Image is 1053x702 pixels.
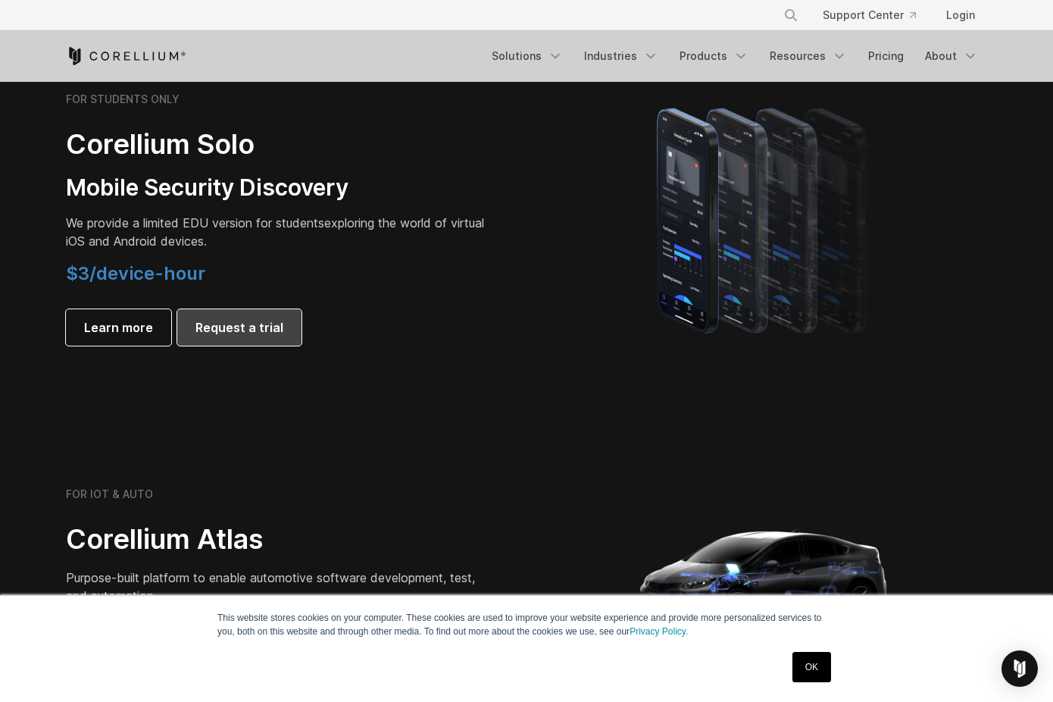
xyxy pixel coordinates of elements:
a: Support Center [811,2,928,29]
a: Privacy Policy. [630,626,688,637]
div: Open Intercom Messenger [1001,650,1038,687]
a: Pricing [859,42,913,70]
h6: FOR IOT & AUTO [66,487,153,501]
div: Navigation Menu [483,42,987,70]
a: Resources [761,42,856,70]
a: Products [670,42,758,70]
span: Learn more [84,318,153,337]
a: Industries [575,42,667,70]
h3: Mobile Security Discovery [66,174,490,202]
button: Search [777,2,805,29]
a: OK [792,652,831,682]
p: exploring the world of virtual iOS and Android devices. [66,214,490,250]
img: A lineup of four iPhone models becoming more gradient and blurred [626,86,903,352]
span: Request a trial [195,318,283,337]
span: $3/device-hour [66,262,205,284]
a: Learn more [66,309,171,346]
h6: FOR STUDENTS ONLY [66,92,180,106]
a: About [916,42,987,70]
h2: Corellium Solo [66,127,490,161]
a: Corellium Home [66,47,186,65]
a: Solutions [483,42,572,70]
a: Login [934,2,987,29]
a: Request a trial [177,309,302,346]
h2: Corellium Atlas [66,522,490,556]
div: Navigation Menu [765,2,987,29]
p: This website stores cookies on your computer. These cookies are used to improve your website expe... [217,611,836,638]
span: Purpose-built platform to enable automotive software development, test, and automation. [66,570,475,603]
span: We provide a limited EDU version for students [66,215,324,230]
